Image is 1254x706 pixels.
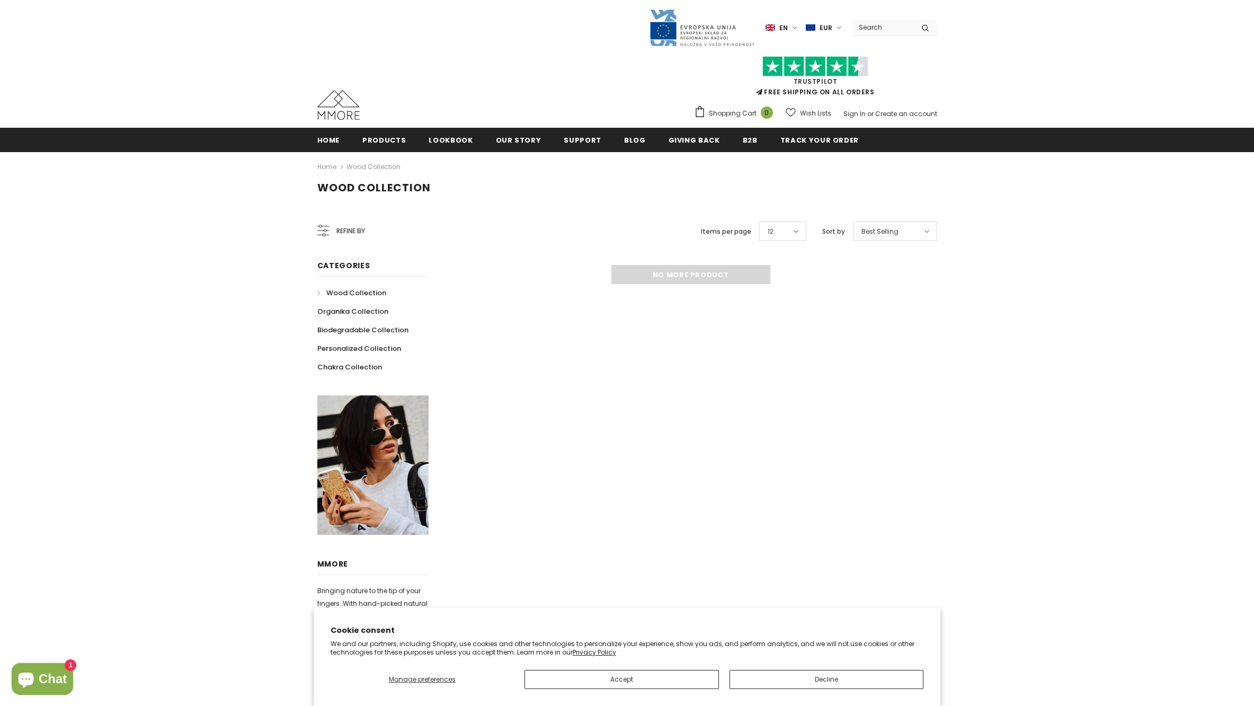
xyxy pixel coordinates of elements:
[669,135,720,145] span: Giving back
[429,128,473,152] a: Lookbook
[624,128,646,152] a: Blog
[331,640,924,656] p: We and our partners, including Shopify, use cookies and other technologies to personalize your ex...
[624,135,646,145] span: Blog
[780,128,859,152] a: Track your order
[331,670,514,689] button: Manage preferences
[730,670,923,689] button: Decline
[709,108,757,119] span: Shopping Cart
[794,77,838,86] a: Trustpilot
[317,135,340,145] span: Home
[694,61,937,96] span: FREE SHIPPING ON ALL ORDERS
[768,226,773,237] span: 12
[822,226,845,237] label: Sort by
[317,559,349,569] span: MMORE
[743,135,758,145] span: B2B
[786,104,831,122] a: Wish Lists
[496,135,541,145] span: Our Story
[317,306,388,316] span: Organika Collection
[743,128,758,152] a: B2B
[389,675,456,684] span: Manage preferences
[317,260,370,271] span: Categories
[649,8,755,47] img: Javni Razpis
[331,625,924,636] h2: Cookie consent
[524,670,718,689] button: Accept
[336,225,365,237] span: Refine by
[564,135,601,145] span: support
[843,109,866,118] a: Sign In
[317,302,388,321] a: Organika Collection
[429,135,473,145] span: Lookbook
[762,56,868,77] img: Trust Pilot Stars
[317,358,382,376] a: Chakra Collection
[780,135,859,145] span: Track your order
[317,284,386,302] a: Wood Collection
[761,107,773,119] span: 0
[669,128,720,152] a: Giving back
[852,20,913,35] input: Search Site
[346,162,401,171] a: Wood Collection
[317,585,429,674] p: Bringing nature to the tip of your fingers. With hand-picked natural organic materials, every tim...
[8,663,76,698] inbox-online-store-chat: Shopify online store chat
[317,180,431,195] span: Wood Collection
[573,648,616,657] a: Privacy Policy
[362,128,406,152] a: Products
[564,128,601,152] a: support
[317,339,401,358] a: Personalized Collection
[875,109,937,118] a: Create an account
[317,343,401,354] span: Personalized Collection
[861,226,899,237] span: Best Selling
[649,23,755,32] a: Javni Razpis
[800,108,831,119] span: Wish Lists
[317,161,336,173] a: Home
[317,321,408,339] a: Biodegradable Collection
[779,23,788,33] span: en
[317,362,382,372] span: Chakra Collection
[701,226,751,237] label: Items per page
[317,90,360,120] img: MMORE Cases
[766,23,775,32] img: i-lang-1.png
[326,288,386,298] span: Wood Collection
[694,105,778,121] a: Shopping Cart 0
[496,128,541,152] a: Our Story
[362,135,406,145] span: Products
[317,325,408,335] span: Biodegradable Collection
[317,128,340,152] a: Home
[867,109,874,118] span: or
[820,23,832,33] span: EUR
